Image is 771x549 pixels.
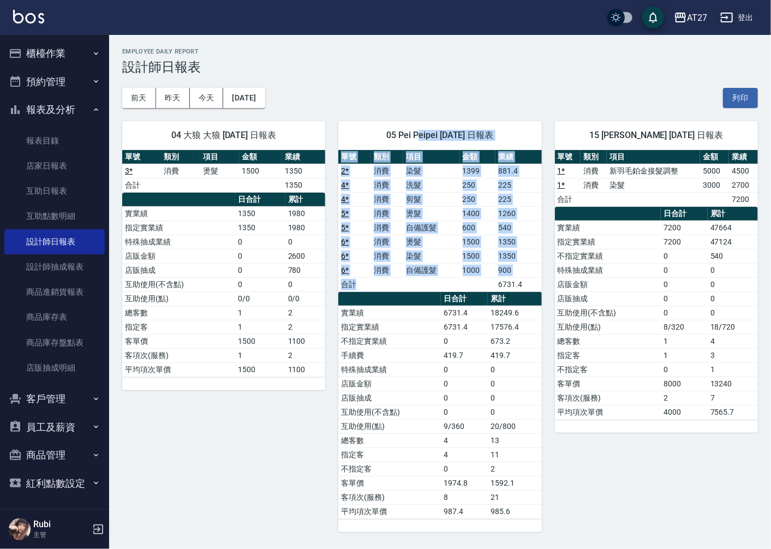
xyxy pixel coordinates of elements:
button: 報表及分析 [4,96,105,124]
th: 日合計 [235,193,285,207]
th: 金額 [700,150,729,164]
td: 0 [441,334,488,348]
td: 1500 [460,235,496,249]
td: 實業績 [338,306,441,320]
th: 項目 [200,150,240,164]
td: 消費 [581,164,607,178]
td: 0 [441,391,488,405]
td: 合計 [555,192,581,206]
button: 前天 [122,88,156,108]
td: 881.4 [495,164,541,178]
td: 7200 [729,192,758,206]
td: 4 [441,433,488,447]
button: 今天 [190,88,224,108]
td: 18249.6 [488,306,542,320]
td: 指定實業績 [555,235,661,249]
td: 225 [495,192,541,206]
td: 4 [441,447,488,462]
a: 商品庫存盤點表 [4,330,105,355]
td: 1500 [235,334,285,348]
td: 指定實業績 [122,220,235,235]
td: 總客數 [555,334,661,348]
td: 1974.8 [441,476,488,490]
td: 特殊抽成業績 [338,362,441,377]
td: 47664 [708,220,758,235]
td: 6731.4 [495,277,541,291]
td: 3 [708,348,758,362]
a: 報表目錄 [4,128,105,153]
td: 染髮 [607,178,700,192]
td: 染髮 [403,249,459,263]
td: 0 [235,263,285,277]
td: 指定客 [338,447,441,462]
td: 消費 [162,164,201,178]
td: 店販抽成 [555,291,661,306]
td: 540 [495,220,541,235]
td: 客項次(服務) [122,348,235,362]
td: 消費 [371,220,404,235]
td: 5000 [700,164,729,178]
table: a dense table [555,150,758,207]
td: 燙髮 [403,235,459,249]
td: 特殊抽成業績 [555,263,661,277]
a: 店販抽成明細 [4,355,105,380]
td: 平均項次單價 [122,362,235,377]
td: 0 [661,291,708,306]
td: 0 [488,391,542,405]
td: 18/720 [708,320,758,334]
td: 0 [661,277,708,291]
td: 8000 [661,377,708,391]
td: 0 [661,306,708,320]
td: 1 [661,348,708,362]
a: 商品庫存表 [4,305,105,330]
td: 1260 [495,206,541,220]
td: 7565.7 [708,405,758,419]
td: 手續費 [338,348,441,362]
td: 0 [441,362,488,377]
table: a dense table [555,207,758,420]
th: 累計 [285,193,326,207]
h5: Rubi [33,519,89,530]
td: 8/320 [661,320,708,334]
td: 1350 [495,249,541,263]
button: 櫃檯作業 [4,39,105,68]
button: [DATE] [223,88,265,108]
td: 1 [235,306,285,320]
td: 平均項次單價 [338,504,441,518]
td: 540 [708,249,758,263]
td: 0 [441,462,488,476]
td: 9/360 [441,419,488,433]
td: 21 [488,490,542,504]
td: 7 [708,391,758,405]
button: 紅利點數設定 [4,469,105,498]
th: 項目 [607,150,700,164]
span: 04 大狼 大狼 [DATE] 日報表 [135,130,312,141]
td: 1 [708,362,758,377]
td: 1350 [495,235,541,249]
td: 0 [488,362,542,377]
td: 250 [460,178,496,192]
button: 員工及薪資 [4,413,105,441]
td: 消費 [371,164,404,178]
td: 實業績 [122,206,235,220]
td: 0 [441,377,488,391]
button: 昨天 [156,88,190,108]
td: 900 [495,263,541,277]
th: 業績 [282,150,325,164]
td: 實業績 [555,220,661,235]
button: 列印 [723,88,758,108]
button: AT27 [670,7,712,29]
td: 1592.1 [488,476,542,490]
td: 客單價 [338,476,441,490]
td: 互助使用(不含點) [122,277,235,291]
th: 單號 [338,150,371,164]
td: 新羽毛鉑金接髮調整 [607,164,700,178]
td: 客項次(服務) [338,490,441,504]
td: 2 [285,306,326,320]
th: 業績 [729,150,758,164]
button: 客戶管理 [4,385,105,413]
td: 平均項次單價 [555,405,661,419]
td: 洗髮 [403,178,459,192]
td: 消費 [371,206,404,220]
td: 0 [441,405,488,419]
